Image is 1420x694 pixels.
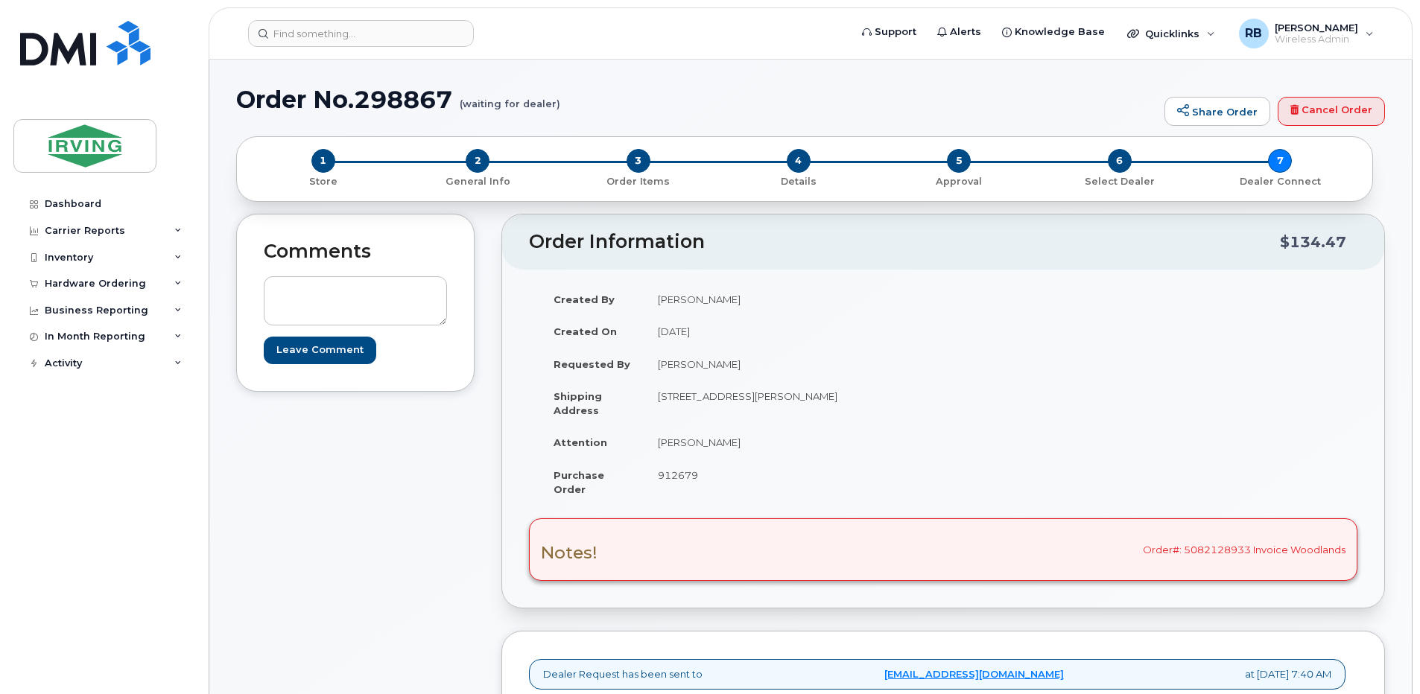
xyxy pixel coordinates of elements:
[884,667,1064,681] a: [EMAIL_ADDRESS][DOMAIN_NAME]
[554,436,607,448] strong: Attention
[1108,149,1132,173] span: 6
[879,173,1039,188] a: 5 Approval
[558,173,718,188] a: 3 Order Items
[554,390,602,416] strong: Shipping Address
[1039,173,1199,188] a: 6 Select Dealer
[529,232,1280,252] h2: Order Information
[564,175,712,188] p: Order Items
[236,86,1157,112] h1: Order No.298867
[1278,97,1385,127] a: Cancel Order
[947,149,971,173] span: 5
[644,348,932,381] td: [PERSON_NAME]
[1045,175,1194,188] p: Select Dealer
[1280,228,1346,256] div: $134.47
[311,149,335,173] span: 1
[718,173,878,188] a: 4 Details
[644,315,932,348] td: [DATE]
[885,175,1033,188] p: Approval
[403,175,551,188] p: General Info
[466,149,489,173] span: 2
[249,173,397,188] a: 1 Store
[724,175,872,188] p: Details
[397,173,557,188] a: 2 General Info
[554,293,615,305] strong: Created By
[644,380,932,426] td: [STREET_ADDRESS][PERSON_NAME]
[264,241,447,262] h2: Comments
[644,283,932,316] td: [PERSON_NAME]
[529,518,1357,581] div: Order#: 5082128933 Invoice Woodlands
[255,175,391,188] p: Store
[554,469,604,495] strong: Purchase Order
[554,325,617,337] strong: Created On
[644,426,932,459] td: [PERSON_NAME]
[541,544,598,562] h3: Notes!
[627,149,650,173] span: 3
[787,149,811,173] span: 4
[264,337,376,364] input: Leave Comment
[1164,97,1270,127] a: Share Order
[460,86,560,109] small: (waiting for dealer)
[554,358,630,370] strong: Requested By
[658,469,698,481] span: 912679
[529,659,1345,690] div: Dealer Request has been sent to at [DATE] 7:40 AM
